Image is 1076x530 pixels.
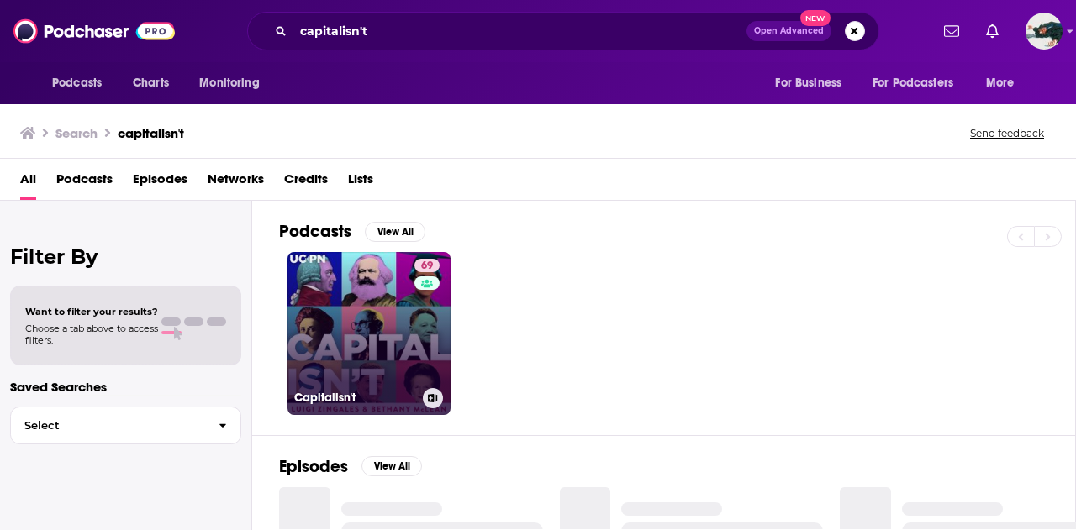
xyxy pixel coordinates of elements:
button: Send feedback [965,126,1049,140]
img: Podchaser - Follow, Share and Rate Podcasts [13,15,175,47]
h3: Capitalisn't [294,391,416,405]
input: Search podcasts, credits, & more... [293,18,746,45]
a: Lists [348,165,373,200]
span: Charts [133,71,169,95]
a: 69Capitalisn't [287,252,451,415]
a: Episodes [133,165,187,200]
button: open menu [974,67,1036,99]
h2: Episodes [279,456,348,477]
a: Show notifications dropdown [979,17,1005,45]
span: Open Advanced [754,27,824,35]
h3: Search [55,125,98,141]
span: Monitoring [199,71,259,95]
a: PodcastsView All [279,221,425,242]
button: open menu [862,67,978,99]
button: open menu [40,67,124,99]
span: Podcasts [52,71,102,95]
a: Networks [208,165,264,200]
h3: capitalisn't [118,125,184,141]
a: Credits [284,165,328,200]
button: Select [10,407,241,444]
p: Saved Searches [10,379,241,395]
button: View All [361,456,422,476]
span: More [986,71,1015,95]
span: New [800,10,831,26]
img: User Profile [1026,13,1063,50]
button: Open AdvancedNew [746,21,831,41]
a: 69 [414,259,440,272]
button: Show profile menu [1026,13,1063,50]
a: All [20,165,36,200]
button: open menu [763,67,862,99]
button: View All [365,222,425,242]
span: For Business [775,71,841,95]
h2: Podcasts [279,221,351,242]
a: EpisodesView All [279,456,422,477]
div: Search podcasts, credits, & more... [247,12,879,50]
a: Show notifications dropdown [937,17,966,45]
h2: Filter By [10,244,241,269]
span: 69 [421,258,433,275]
span: Choose a tab above to access filters. [25,323,158,346]
a: Charts [122,67,179,99]
a: Podcasts [56,165,113,200]
span: For Podcasters [873,71,953,95]
span: Want to filter your results? [25,306,158,317]
span: Logged in as fsg.publicity [1026,13,1063,50]
button: open menu [187,67,281,99]
span: Select [11,420,205,431]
